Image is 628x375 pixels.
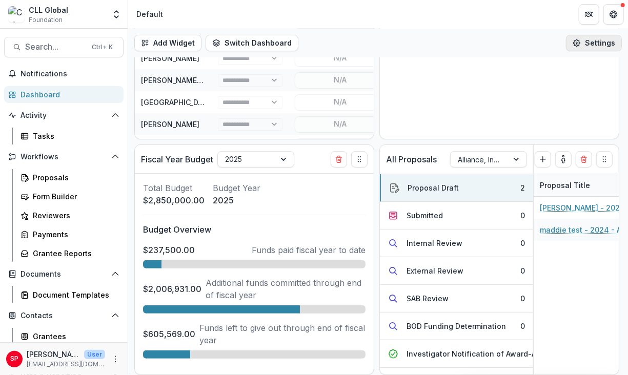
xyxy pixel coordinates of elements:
[21,153,107,161] span: Workflows
[407,321,506,331] div: BOD Funding Determination
[16,245,124,262] a: Grantee Reports
[213,182,260,194] p: Budget Year
[143,328,195,340] p: $605,569.00
[407,238,462,248] div: Internal Review
[576,151,592,168] button: Delete card
[109,353,121,365] button: More
[4,86,124,103] a: Dashboard
[199,322,366,346] p: Funds left to give out through end of fiscal year
[295,94,385,111] button: N/A
[84,350,105,359] p: User
[16,207,124,224] a: Reviewers
[33,210,115,221] div: Reviewers
[380,312,533,340] button: BOD Funding Determination0
[141,120,199,129] a: [PERSON_NAME]
[596,151,613,168] button: Drag
[16,226,124,243] a: Payments
[143,283,201,295] p: $2,006,931.00
[141,54,199,62] a: [PERSON_NAME]
[143,182,205,194] p: Total Budget
[141,153,213,165] p: Fiscal Year Budget
[213,194,260,206] p: 2025
[566,35,622,51] button: Settings
[4,149,124,165] button: Open Workflows
[407,265,463,276] div: External Review
[520,210,525,221] div: 0
[380,174,533,202] button: Proposal Draft2
[16,128,124,144] a: Tasks
[407,348,566,359] div: Investigator Notification of Award-Approved
[4,307,124,324] button: Open Contacts
[295,72,385,89] button: N/A
[520,238,525,248] div: 0
[380,202,533,230] button: Submitted0
[21,311,107,320] span: Contacts
[33,191,115,202] div: Form Builder
[380,285,533,312] button: SAB Review0
[252,244,366,256] p: Funds paid fiscal year to date
[295,138,385,155] button: N/A
[331,151,347,168] button: Delete card
[4,66,124,82] button: Notifications
[16,286,124,303] a: Document Templates
[4,266,124,282] button: Open Documents
[141,76,265,85] a: [PERSON_NAME] / [PERSON_NAME]
[4,107,124,123] button: Open Activity
[8,6,25,23] img: CLL Global
[29,15,63,25] span: Foundation
[33,248,115,259] div: Grantee Reports
[380,257,533,285] button: External Review0
[21,89,115,100] div: Dashboard
[109,4,124,25] button: Open entity switcher
[33,331,115,342] div: Grantees
[33,131,115,141] div: Tasks
[16,169,124,186] a: Proposals
[21,70,119,78] span: Notifications
[206,35,298,51] button: Switch Dashboard
[132,7,167,22] nav: breadcrumb
[295,50,385,67] button: N/A
[143,194,205,206] p: $2,850,000.00
[25,42,86,52] span: Search...
[21,111,107,120] span: Activity
[134,35,201,51] button: Add Widget
[4,37,124,57] button: Search...
[33,172,115,183] div: Proposals
[407,210,443,221] div: Submitted
[407,293,449,304] div: SAB Review
[380,230,533,257] button: Internal Review0
[535,151,551,168] button: Create Proposal
[579,4,599,25] button: Partners
[408,182,459,193] div: Proposal Draft
[16,328,124,345] a: Grantees
[206,277,366,301] p: Additional funds committed through end of fiscal year
[143,223,366,236] p: Budget Overview
[29,5,68,15] div: CLL Global
[555,151,572,168] button: toggle-assigned-to-me
[10,356,18,362] div: Sam Pace
[136,9,163,19] div: Default
[520,182,525,193] div: 2
[295,116,385,133] button: N/A
[351,151,368,168] button: Drag
[27,360,105,369] p: [EMAIL_ADDRESS][DOMAIN_NAME]
[33,229,115,240] div: Payments
[21,270,107,279] span: Documents
[520,265,525,276] div: 0
[16,188,124,205] a: Form Builder
[141,98,214,107] a: [GEOGRAPHIC_DATA]
[520,293,525,304] div: 0
[380,340,533,368] button: Investigator Notification of Award-Approved0
[27,349,80,360] p: [PERSON_NAME]
[603,4,624,25] button: Get Help
[90,41,115,53] div: Ctrl + K
[534,180,596,191] div: Proposal Title
[386,153,437,165] p: All Proposals
[33,289,115,300] div: Document Templates
[520,321,525,331] div: 0
[143,244,195,256] p: $237,500.00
